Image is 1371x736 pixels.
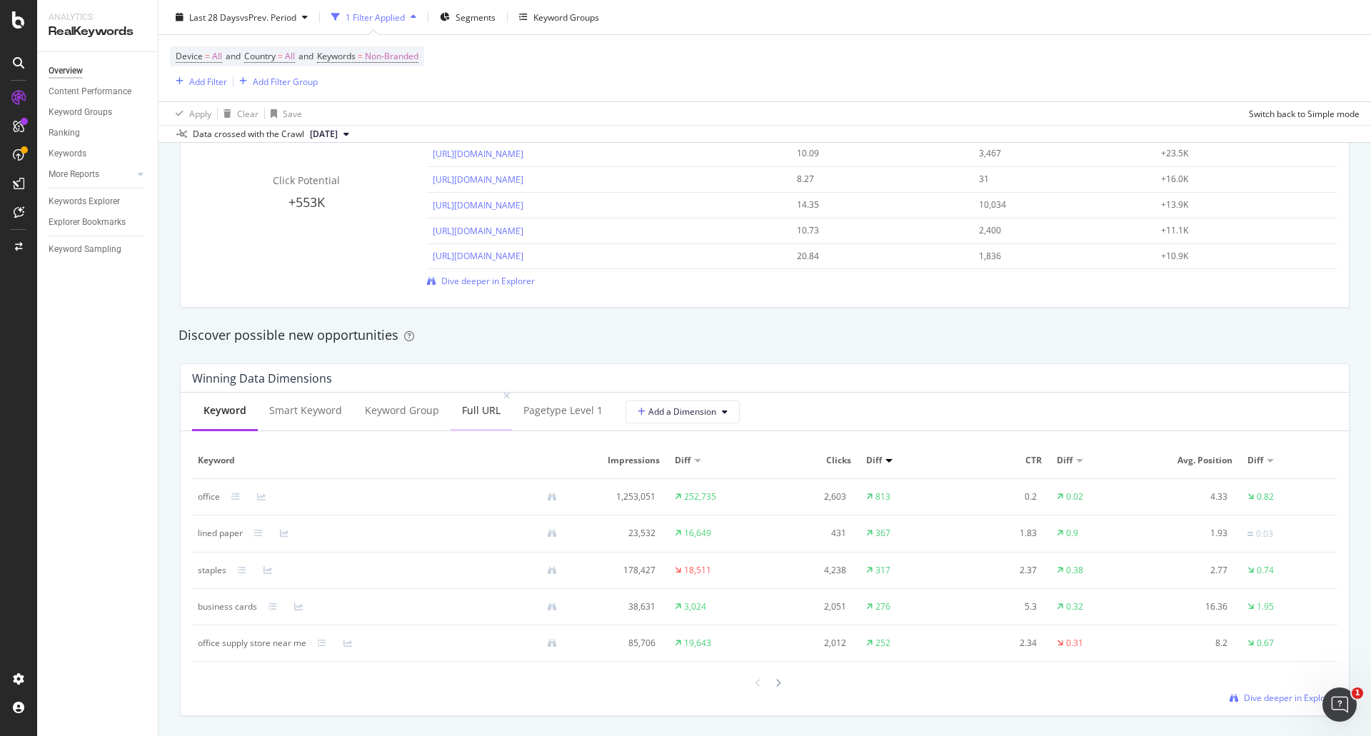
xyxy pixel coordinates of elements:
button: 1 Filter Applied [326,6,422,29]
div: pagetype Level 1 [523,403,603,418]
div: 0.31 [1066,637,1083,650]
a: Overview [49,64,148,79]
div: 4.33 [1152,490,1228,503]
div: 1,253,051 [580,490,656,503]
a: [URL][DOMAIN_NAME] [433,250,523,262]
div: Switch back to Simple mode [1249,107,1360,119]
a: [URL][DOMAIN_NAME] [433,199,523,211]
a: Content Performance [49,84,148,99]
div: Add Filter [189,75,227,87]
button: [DATE] [304,126,355,143]
div: business cards [198,600,257,613]
button: Add a Dimension [626,400,740,423]
div: 8.2 [1152,637,1228,650]
div: 1.95 [1257,600,1274,613]
div: 0.02 [1066,490,1083,503]
button: Clear [218,102,258,125]
span: 2025 Aug. 30th [310,128,338,141]
div: +16.0K [1161,173,1315,186]
div: Keywords Explorer [49,194,120,209]
div: 431 [770,527,846,540]
div: Save [283,107,302,119]
a: Dive deeper in Explorer [1230,692,1337,704]
button: Add Filter Group [233,73,318,90]
div: 178,427 [580,564,656,577]
span: Keywords [317,50,356,62]
a: [URL][DOMAIN_NAME] [433,225,523,237]
div: 367 [875,527,890,540]
div: Overview [49,64,83,79]
div: Apply [189,107,211,119]
div: Keyword Sampling [49,242,121,257]
div: Winning Data Dimensions [192,371,332,385]
div: 18,511 [684,564,711,577]
div: 2.77 [1152,564,1228,577]
button: Last 28 DaysvsPrev. Period [170,6,313,29]
div: Keyword Groups [49,105,112,120]
span: All [212,46,222,66]
span: Impressions [580,454,661,467]
div: 20.84 [797,250,950,263]
div: Discover possible new opportunities [179,326,1351,345]
span: Last 28 Days [189,11,240,23]
span: All [285,46,295,66]
a: Explorer Bookmarks [49,215,148,230]
span: Non-Branded [365,46,418,66]
div: 0.03 [1256,528,1273,540]
span: Clicks [770,454,851,467]
div: 2,400 [979,224,1133,237]
button: Keyword Groups [513,6,605,29]
span: Click Potential [273,173,340,187]
span: Dive deeper in Explorer [441,275,535,287]
div: +10.9K [1161,250,1315,263]
span: Keyword [198,454,565,467]
div: staples [198,564,226,577]
div: lined paper [198,527,243,540]
img: Equal [1247,532,1253,536]
div: 3,467 [979,147,1133,160]
span: Avg. Position [1152,454,1233,467]
div: 5.3 [961,600,1037,613]
div: Explorer Bookmarks [49,215,126,230]
div: office supply store near me [198,637,306,650]
div: 0.67 [1257,637,1274,650]
div: 10.09 [797,147,950,160]
a: Ranking [49,126,148,141]
button: Segments [434,6,501,29]
div: +13.9K [1161,198,1315,211]
span: CTR [961,454,1042,467]
div: 0.32 [1066,600,1083,613]
div: Keyword [204,403,246,418]
div: 2.37 [961,564,1037,577]
span: = [358,50,363,62]
a: More Reports [49,167,134,182]
button: Save [265,102,302,125]
button: Switch back to Simple mode [1243,102,1360,125]
div: Ranking [49,126,80,141]
div: Full URL [462,403,501,418]
span: 1 [1352,687,1363,699]
span: +553K [288,193,325,211]
span: Device [176,50,203,62]
span: Segments [456,11,496,23]
span: Diff [1057,454,1073,467]
div: Smart Keyword [269,403,342,418]
div: 252,735 [684,490,716,503]
span: Country [244,50,276,62]
span: = [205,50,210,62]
div: 16,649 [684,527,711,540]
div: Content Performance [49,84,131,99]
span: Diff [1247,454,1263,467]
a: Keyword Groups [49,105,148,120]
div: 1.83 [961,527,1037,540]
div: 252 [875,637,890,650]
div: 0.2 [961,490,1037,503]
div: 1,836 [979,250,1133,263]
div: office [198,490,220,503]
div: 2,051 [770,600,846,613]
div: 813 [875,490,890,503]
div: 0.9 [1066,527,1078,540]
div: +11.1K [1161,224,1315,237]
div: 31 [979,173,1133,186]
span: = [278,50,283,62]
